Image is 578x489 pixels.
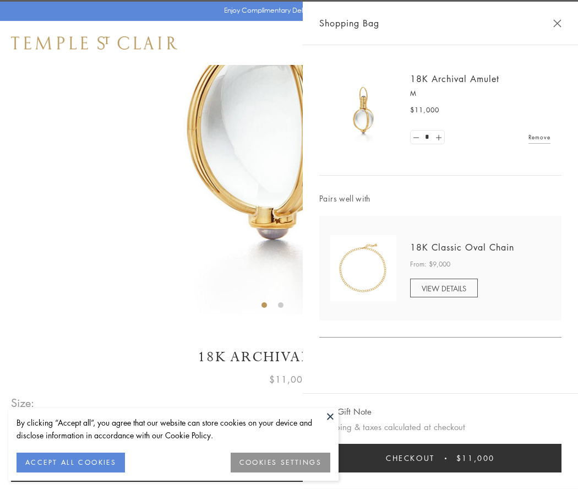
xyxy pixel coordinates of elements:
[11,394,35,412] span: Size:
[319,420,561,434] p: Shipping & taxes calculated at checkout
[553,19,561,28] button: Close Shopping Bag
[224,5,349,16] p: Enjoy Complimentary Delivery & Returns
[319,444,561,472] button: Checkout $11,000
[319,192,561,205] span: Pairs well with
[231,453,330,472] button: COOKIES SETTINGS
[410,73,499,85] a: 18K Archival Amulet
[11,36,177,50] img: Temple St. Clair
[410,259,450,270] span: From: $9,000
[410,88,550,99] p: M
[410,279,478,297] a: VIEW DETAILS
[330,77,396,143] img: 18K Archival Amulet
[319,405,372,419] button: Add Gift Note
[456,452,495,464] span: $11,000
[410,241,514,253] a: 18K Classic Oval Chain
[411,131,422,144] a: Set quantity to 0
[17,416,330,442] div: By clicking “Accept all”, you agree that our website can store cookies on your device and disclos...
[11,347,567,367] h1: 18K Archival Amulet
[386,452,435,464] span: Checkout
[422,283,466,294] span: VIEW DETAILS
[528,131,550,143] a: Remove
[17,453,125,472] button: ACCEPT ALL COOKIES
[319,16,379,30] span: Shopping Bag
[433,131,444,144] a: Set quantity to 2
[330,235,396,301] img: N88865-OV18
[269,372,309,387] span: $11,000
[410,105,439,116] span: $11,000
